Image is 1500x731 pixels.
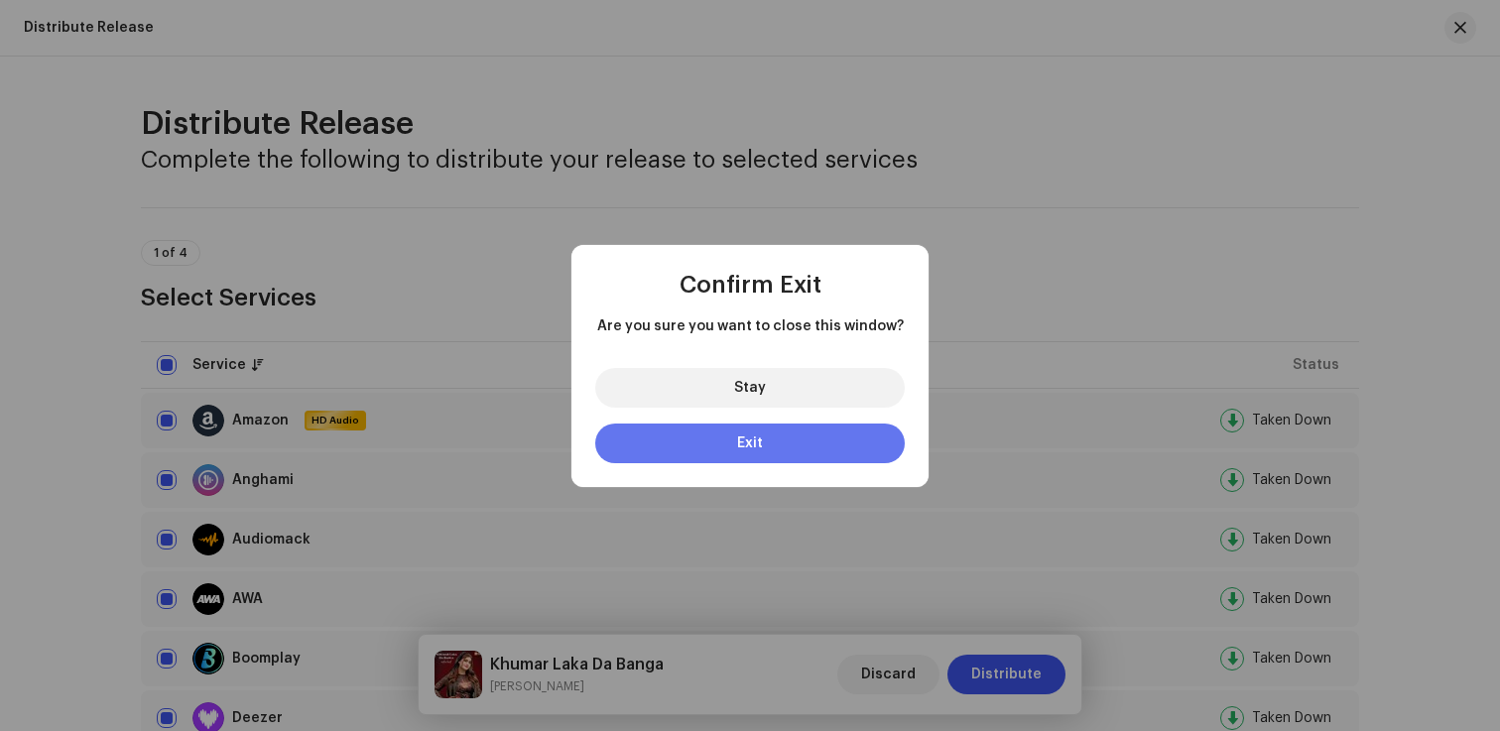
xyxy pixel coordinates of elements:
span: Are you sure you want to close this window? [595,316,905,336]
button: Exit [595,424,905,463]
span: Confirm Exit [680,273,821,297]
span: Stay [734,381,766,395]
span: Exit [737,436,763,450]
button: Stay [595,368,905,408]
